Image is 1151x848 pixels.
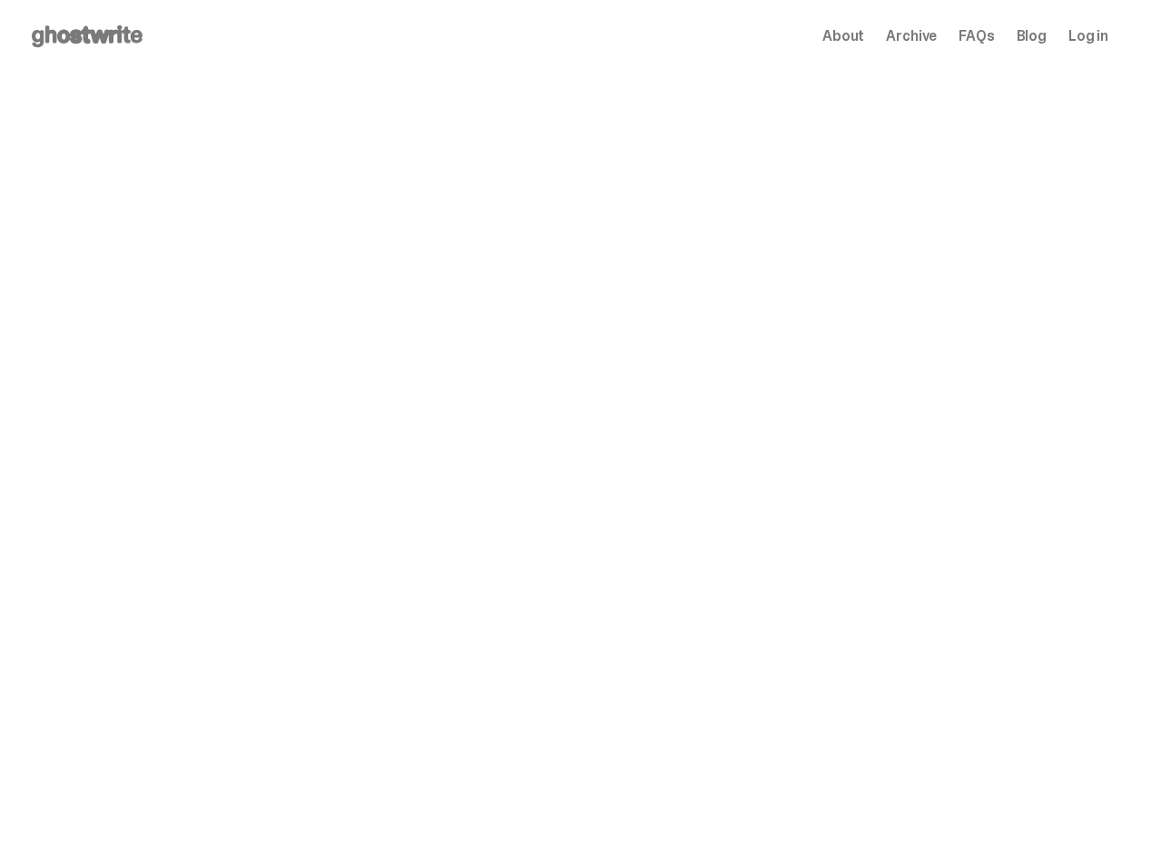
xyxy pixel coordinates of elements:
[1017,29,1047,44] a: Blog
[822,29,864,44] a: About
[886,29,937,44] a: Archive
[1068,29,1108,44] a: Log in
[959,29,994,44] a: FAQs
